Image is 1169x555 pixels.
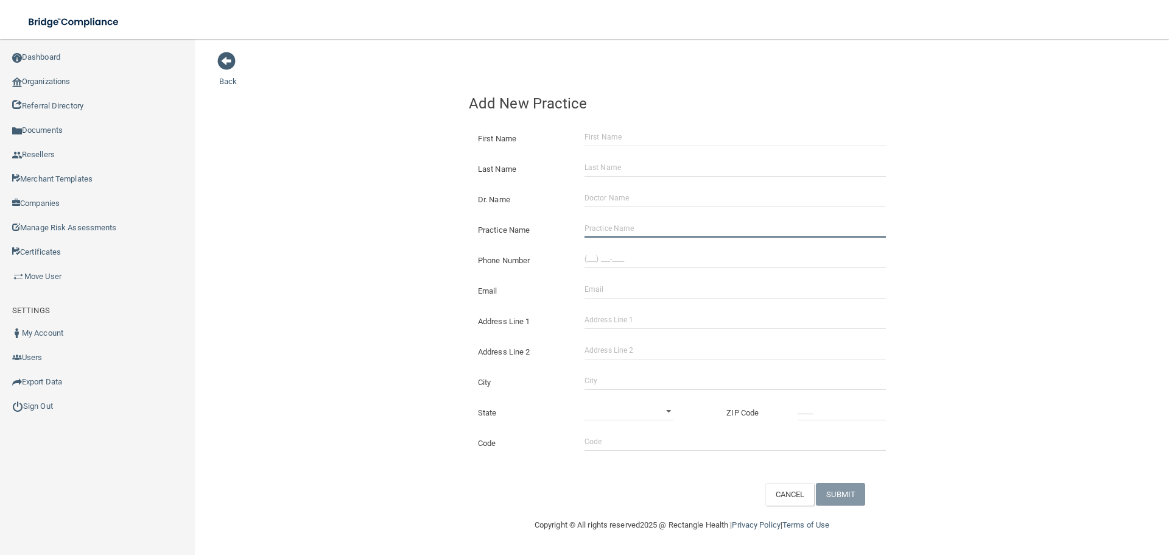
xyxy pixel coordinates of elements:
[469,223,575,238] label: Practice Name
[584,250,886,268] input: (___) ___-____
[469,253,575,268] label: Phone Number
[469,436,575,451] label: Code
[469,314,575,329] label: Address Line 1
[12,77,22,87] img: organization-icon.f8decf85.png
[460,506,904,545] div: Copyright © All rights reserved 2025 @ Rectangle Health | |
[12,353,22,362] img: icon-users.e205127d.png
[584,189,886,207] input: Doctor Name
[12,53,22,63] img: ic_dashboard_dark.d01f4a41.png
[765,483,815,506] button: CANCEL
[717,406,788,420] label: ZIP Code
[584,311,886,329] input: Address Line 1
[816,483,865,506] button: SUBMIT
[584,219,886,238] input: Practice Name
[469,345,575,359] label: Address Line 2
[469,375,575,390] label: City
[12,401,23,412] img: ic_power_dark.7ecde6b1.png
[584,280,886,299] input: Email
[782,520,829,529] a: Terms of Use
[732,520,780,529] a: Privacy Policy
[584,341,886,359] input: Address Line 2
[469,96,895,111] h4: Add New Practice
[12,126,22,136] img: icon-documents.8dae5593.png
[798,402,886,420] input: _____
[469,193,575,207] label: Dr. Name
[12,377,22,387] img: icon-export.b9366987.png
[469,284,575,299] label: Email
[12,328,22,338] img: ic_user_dark.df1a06c3.png
[469,162,575,177] label: Last Name
[584,128,886,146] input: First Name
[12,270,24,283] img: briefcase.64adab9b.png
[584,158,886,177] input: Last Name
[584,372,886,390] input: City
[469,406,575,420] label: State
[18,10,130,35] img: bridge_compliance_login_screen.278c3ca4.svg
[584,433,886,451] input: Code
[12,150,22,160] img: ic_reseller.de258add.png
[12,303,50,318] label: SETTINGS
[219,62,237,86] a: Back
[469,132,575,146] label: First Name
